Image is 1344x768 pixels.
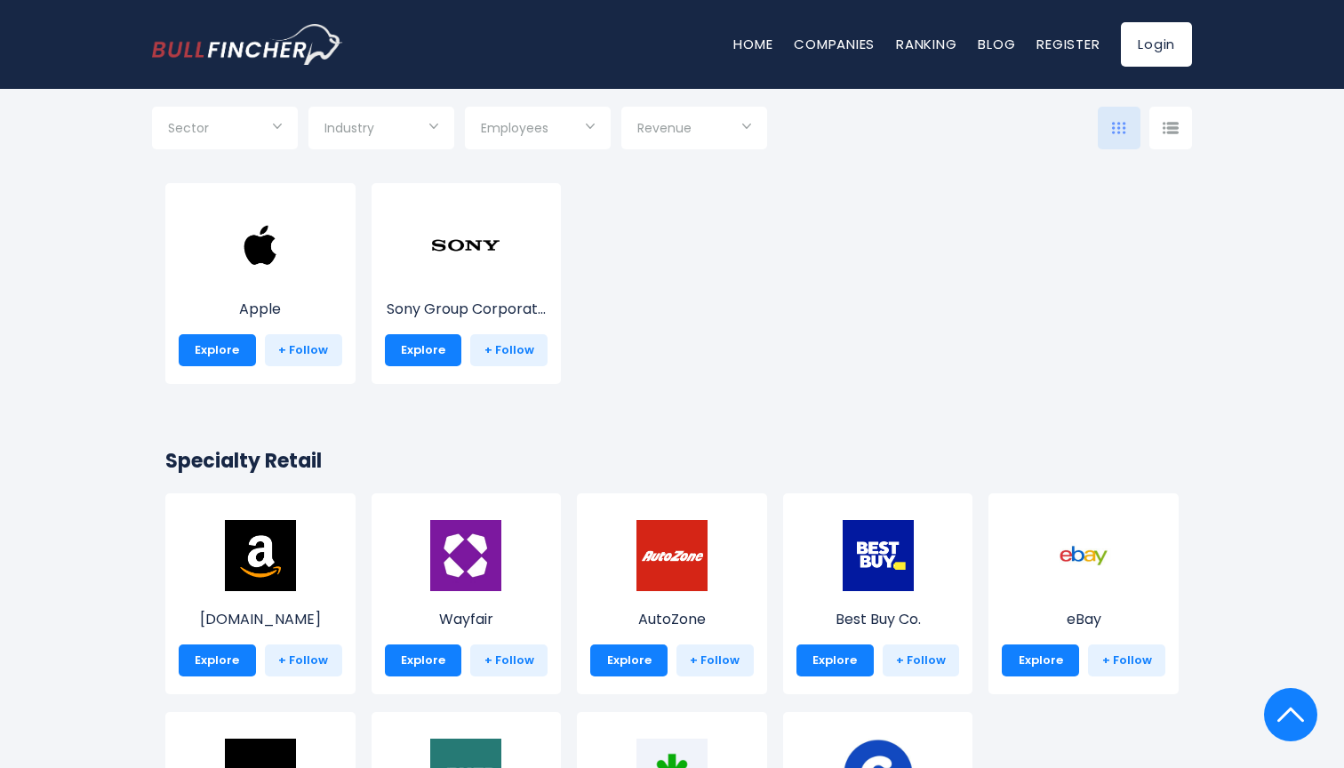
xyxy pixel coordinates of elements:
[265,334,342,366] a: + Follow
[637,114,751,146] input: Selection
[385,609,548,630] p: Wayfair
[225,520,296,591] img: AMZN.png
[152,24,343,65] a: Go to homepage
[225,210,296,281] img: AAPL.png
[168,114,282,146] input: Selection
[324,120,374,136] span: Industry
[896,35,956,53] a: Ranking
[385,644,462,676] a: Explore
[1002,644,1079,676] a: Explore
[165,446,1179,476] h2: Specialty Retail
[168,120,209,136] span: Sector
[179,334,256,366] a: Explore
[179,553,342,630] a: [DOMAIN_NAME]
[1088,644,1165,676] a: + Follow
[637,120,692,136] span: Revenue
[1163,122,1179,134] img: icon-comp-list-view.svg
[796,553,960,630] a: Best Buy Co.
[430,210,501,281] img: SONY.png
[179,299,342,320] p: Apple
[676,644,754,676] a: + Follow
[636,520,708,591] img: AZO.png
[1112,122,1126,134] img: icon-comp-grid.svg
[324,114,438,146] input: Selection
[179,243,342,320] a: Apple
[843,520,914,591] img: BBY.png
[590,644,668,676] a: Explore
[794,35,875,53] a: Companies
[470,334,548,366] a: + Follow
[978,35,1015,53] a: Blog
[1121,22,1192,67] a: Login
[590,609,754,630] p: AutoZone
[1002,609,1165,630] p: eBay
[385,243,548,320] a: Sony Group Corporat...
[179,609,342,630] p: Amazon.com
[385,299,548,320] p: Sony Group Corporation
[796,644,874,676] a: Explore
[481,114,595,146] input: Selection
[590,553,754,630] a: AutoZone
[1002,553,1165,630] a: eBay
[481,120,548,136] span: Employees
[1048,520,1119,591] img: EBAY.png
[733,35,772,53] a: Home
[430,520,501,591] img: W.png
[883,644,960,676] a: + Follow
[179,644,256,676] a: Explore
[796,609,960,630] p: Best Buy Co.
[265,644,342,676] a: + Follow
[1036,35,1100,53] a: Register
[385,553,548,630] a: Wayfair
[152,24,343,65] img: bullfincher logo
[470,644,548,676] a: + Follow
[385,334,462,366] a: Explore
